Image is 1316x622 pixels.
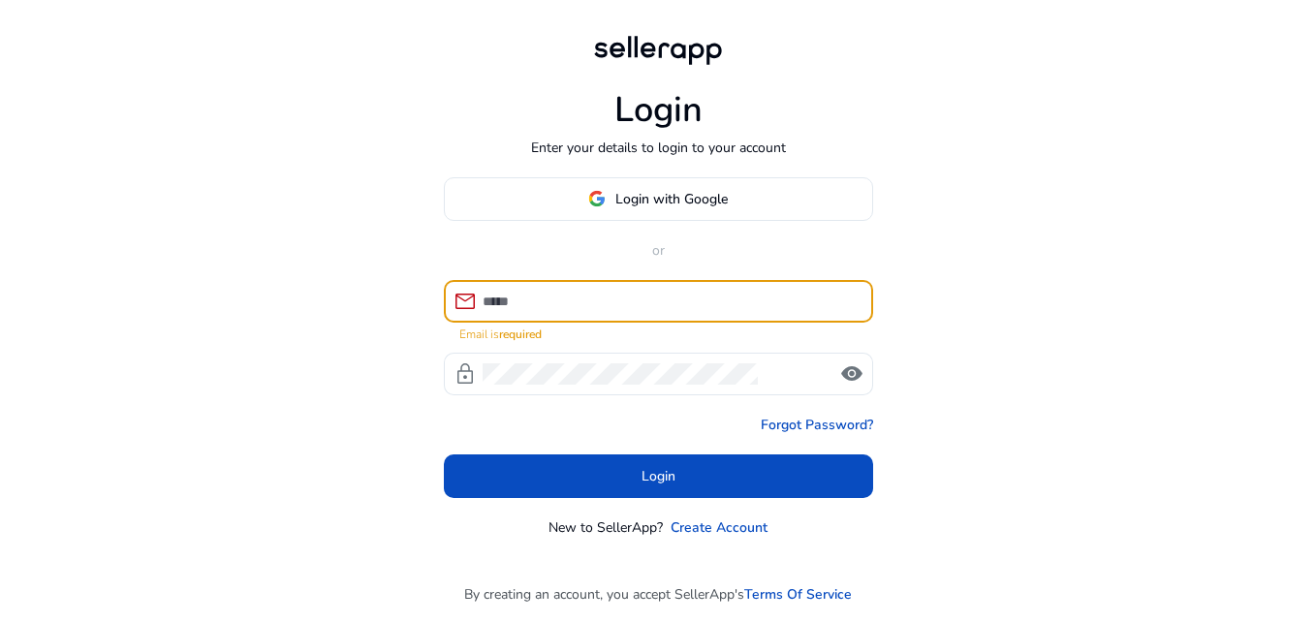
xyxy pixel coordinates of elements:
mat-error: Email is [459,323,858,343]
span: lock [454,362,477,386]
span: Login with Google [615,189,728,209]
h1: Login [614,89,703,131]
button: Login [444,454,873,498]
a: Terms Of Service [744,584,852,605]
a: Create Account [671,517,768,538]
span: Login [642,466,675,486]
button: Login with Google [444,177,873,221]
strong: required [499,327,542,342]
span: mail [454,290,477,313]
span: visibility [840,362,863,386]
p: or [444,240,873,261]
p: Enter your details to login to your account [531,138,786,158]
p: New to SellerApp? [548,517,663,538]
img: google-logo.svg [588,190,606,207]
a: Forgot Password? [761,415,873,435]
